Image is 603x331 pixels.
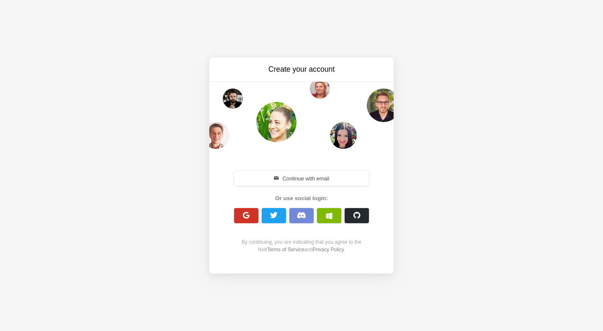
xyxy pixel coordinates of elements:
[229,194,374,203] div: Or use social login:
[231,64,372,75] h3: Create your account
[234,171,369,186] button: Continue with email
[229,238,374,253] div: By continuing, you are indicating that you agree to the Nolt and .
[313,247,344,253] a: Privacy Policy
[267,247,304,253] a: Terms of Service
